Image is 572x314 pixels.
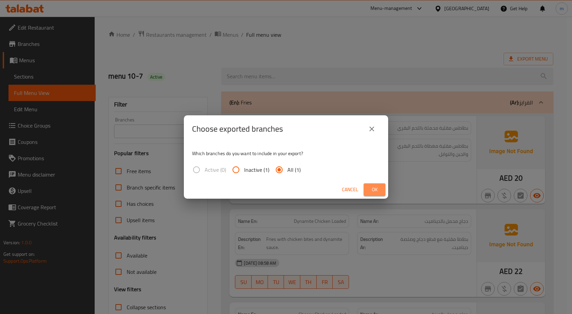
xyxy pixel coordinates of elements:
[364,183,385,196] button: Ok
[287,166,301,174] span: All (1)
[205,166,226,174] span: Active (0)
[339,183,361,196] button: Cancel
[369,185,380,194] span: Ok
[364,121,380,137] button: close
[192,123,283,134] h2: Choose exported branches
[192,150,380,157] p: Which branches do you want to include in your export?
[244,166,269,174] span: Inactive (1)
[342,185,358,194] span: Cancel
